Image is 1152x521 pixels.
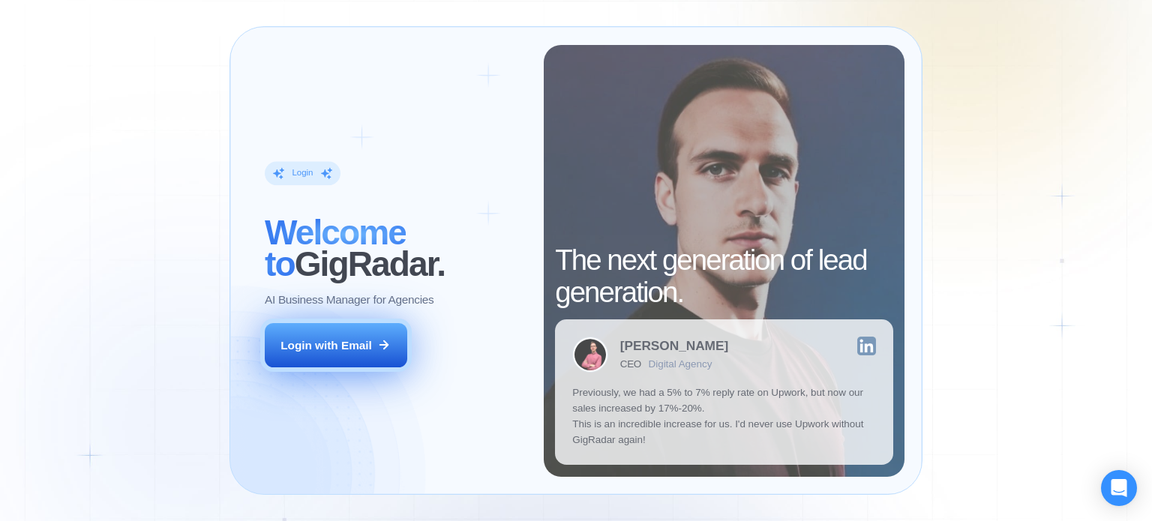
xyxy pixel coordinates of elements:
[292,167,313,178] div: Login
[280,337,372,353] div: Login with Email
[555,244,893,307] h2: The next generation of lead generation.
[620,358,641,370] div: CEO
[1101,470,1137,506] div: Open Intercom Messenger
[265,217,526,280] h2: ‍ GigRadar.
[265,292,433,307] p: AI Business Manager for Agencies
[265,323,407,368] button: Login with Email
[649,358,712,370] div: Digital Agency
[265,213,406,283] span: Welcome to
[620,340,728,352] div: [PERSON_NAME]
[572,385,876,448] p: Previously, we had a 5% to 7% reply rate on Upwork, but now our sales increased by 17%-20%. This ...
